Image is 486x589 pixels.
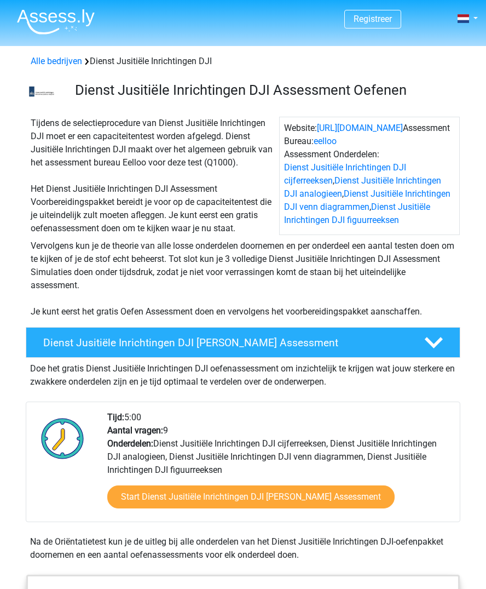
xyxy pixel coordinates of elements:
[26,55,460,68] div: Dienst Jusitiële Inrichtingen DJI
[284,175,441,199] a: Dienst Jusitiële Inrichtingen DJI analogieen
[354,14,392,24] a: Registreer
[26,117,279,235] div: Tijdens de selectieprocedure van Dienst Jusitiële Inrichtingen DJI moet er een capaciteitentest w...
[107,438,153,449] b: Onderdelen:
[31,56,82,66] a: Alle bedrijven
[26,358,460,388] div: Doe het gratis Dienst Jusitiële Inrichtingen DJI oefenassessment om inzichtelijk te krijgen wat j...
[317,123,403,133] a: [URL][DOMAIN_NAME]
[99,411,459,522] div: 5:00 9 Dienst Jusitiële Inrichtingen DJI cijferreeksen, Dienst Jusitiële Inrichtingen DJI analogi...
[279,117,460,235] div: Website: Assessment Bureau: Assessment Onderdelen: , , ,
[26,535,460,562] div: Na de Oriëntatietest kun je de uitleg bij alle onderdelen van het Dienst Jusitiële Inrichtingen D...
[17,9,95,35] img: Assessly
[314,136,337,146] a: eelloo
[284,188,450,212] a: Dienst Jusitiële Inrichtingen DJI venn diagrammen
[75,82,452,99] h3: Dienst Jusitiële Inrichtingen DJI Assessment Oefenen
[107,412,124,422] b: Tijd:
[43,336,408,349] h4: Dienst Jusitiële Inrichtingen DJI [PERSON_NAME] Assessment
[21,327,465,358] a: Dienst Jusitiële Inrichtingen DJI [PERSON_NAME] Assessment
[107,485,395,508] a: Start Dienst Jusitiële Inrichtingen DJI [PERSON_NAME] Assessment
[35,411,90,466] img: Klok
[284,162,406,186] a: Dienst Jusitiële Inrichtingen DJI cijferreeksen
[107,425,163,436] b: Aantal vragen:
[26,239,460,318] div: Vervolgens kun je de theorie van alle losse onderdelen doornemen en per onderdeel een aantal test...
